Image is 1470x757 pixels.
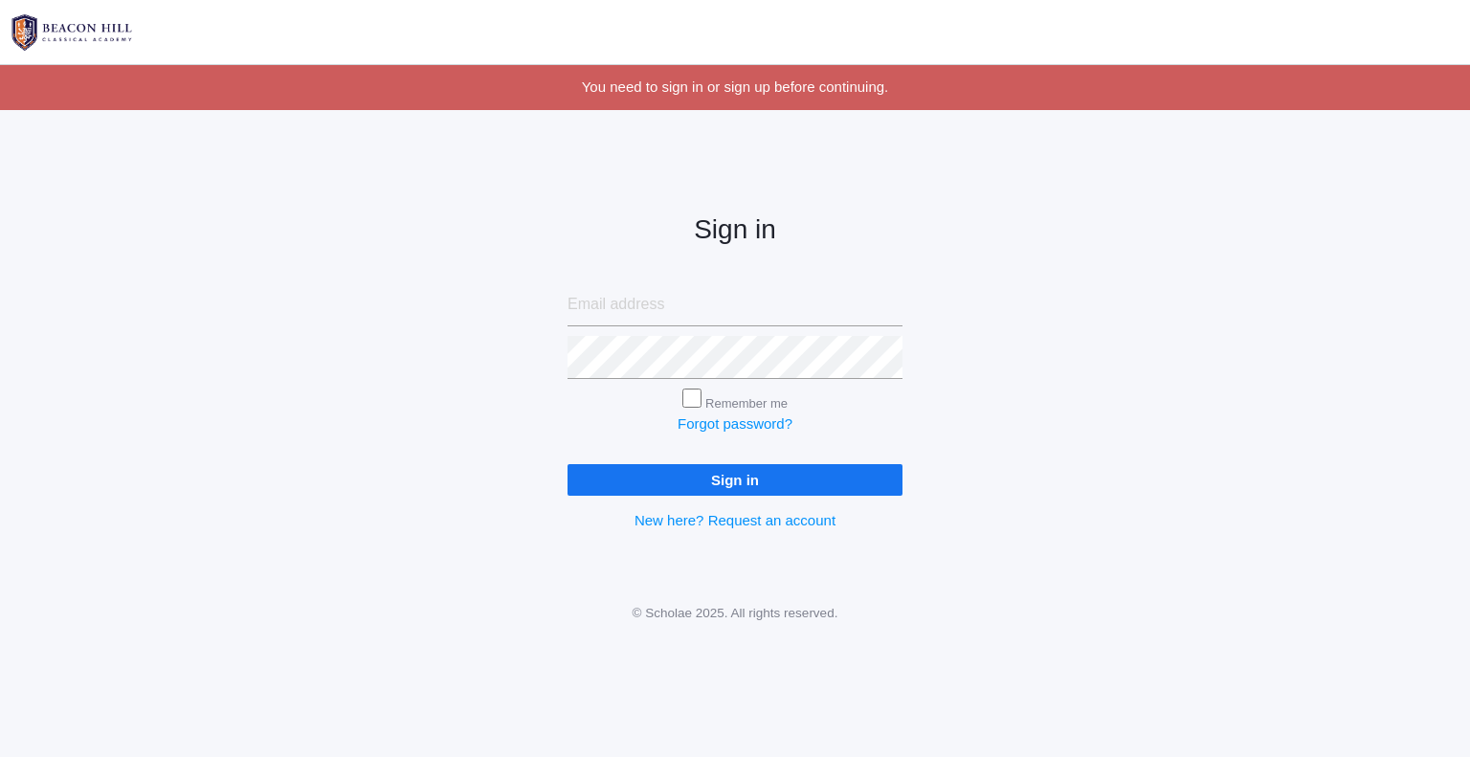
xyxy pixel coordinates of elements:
[568,464,902,496] input: Sign in
[678,415,792,432] a: Forgot password?
[568,283,902,326] input: Email address
[568,215,902,245] h2: Sign in
[635,512,835,528] a: New here? Request an account
[705,396,788,411] label: Remember me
